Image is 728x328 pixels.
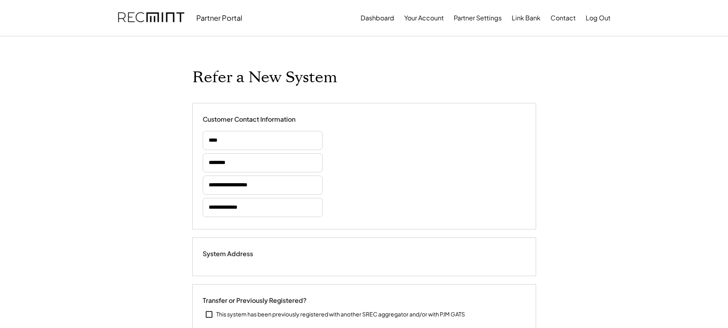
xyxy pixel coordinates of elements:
div: This system has been previously registered with another SREC aggregator and/or with PJM GATS [216,310,465,318]
button: Dashboard [361,10,394,26]
div: Customer Contact Information [203,115,295,124]
button: Partner Settings [454,10,502,26]
h1: Refer a New System [192,68,337,87]
button: Link Bank [512,10,541,26]
button: Contact [550,10,576,26]
button: Your Account [404,10,444,26]
div: Partner Portal [196,13,242,22]
div: System Address [203,250,283,258]
button: Log Out [586,10,610,26]
div: Transfer or Previously Registered? [203,296,307,305]
img: recmint-logotype%403x.png [118,4,184,32]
